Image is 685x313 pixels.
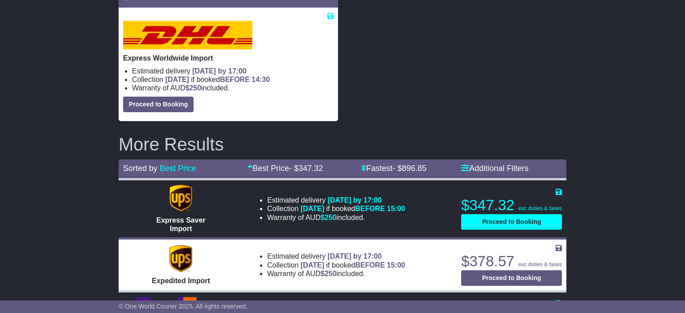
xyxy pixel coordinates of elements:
[185,84,201,92] span: $
[252,76,270,83] span: 14:30
[461,252,562,270] p: $378.57
[325,270,337,277] span: 250
[267,204,405,213] li: Collection
[327,196,382,204] span: [DATE] by 17:00
[267,196,405,204] li: Estimated delivery
[301,261,324,269] span: [DATE]
[169,245,192,272] img: UPS (new): Expedited Import
[165,76,270,83] span: if booked
[355,261,385,269] span: BEFORE
[119,134,566,154] h2: More Results
[289,164,323,173] span: - $
[461,196,562,214] p: $347.32
[267,213,405,222] li: Warranty of AUD included.
[301,261,405,269] span: if booked
[327,252,382,260] span: [DATE] by 17:00
[361,164,426,173] a: Fastest- $896.85
[461,270,562,286] button: Proceed to Booking
[119,303,248,310] span: © One World Courier 2025. All rights reserved.
[387,261,405,269] span: 15:00
[160,164,196,173] a: Best Price
[156,216,205,232] span: Express Saver Import
[189,84,201,92] span: 250
[402,164,426,173] span: 896.85
[325,214,337,221] span: 250
[169,185,192,211] img: UPS (new): Express Saver Import
[298,164,323,173] span: 347.32
[392,164,426,173] span: - $
[220,76,250,83] span: BEFORE
[519,205,562,211] span: exc duties & taxes
[152,277,210,285] span: Expedited Import
[165,76,189,83] span: [DATE]
[267,269,405,278] li: Warranty of AUD included.
[355,205,385,212] span: BEFORE
[461,164,528,173] a: Additional Filters
[248,164,323,173] a: Best Price- $347.32
[192,67,247,75] span: [DATE] by 17:00
[301,205,405,212] span: if booked
[132,84,334,92] li: Warranty of AUD included.
[123,164,157,173] span: Sorted by
[519,261,562,268] span: exc duties & taxes
[321,270,337,277] span: $
[132,75,334,84] li: Collection
[387,205,405,212] span: 15:00
[123,54,334,62] p: Express Worldwide Import
[321,214,337,221] span: $
[301,205,324,212] span: [DATE]
[267,261,405,269] li: Collection
[123,21,252,49] img: DHL: Express Worldwide Import
[132,67,334,75] li: Estimated delivery
[123,97,194,112] button: Proceed to Booking
[267,252,405,260] li: Estimated delivery
[461,214,562,230] button: Proceed to Booking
